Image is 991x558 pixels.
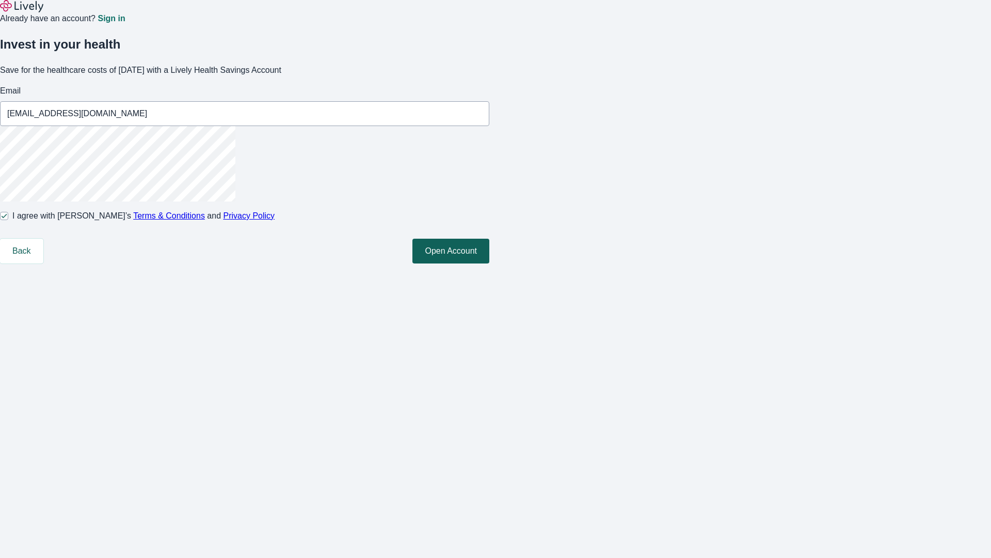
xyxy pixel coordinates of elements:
[98,14,125,23] a: Sign in
[412,239,489,263] button: Open Account
[133,211,205,220] a: Terms & Conditions
[223,211,275,220] a: Privacy Policy
[12,210,275,222] span: I agree with [PERSON_NAME]’s and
